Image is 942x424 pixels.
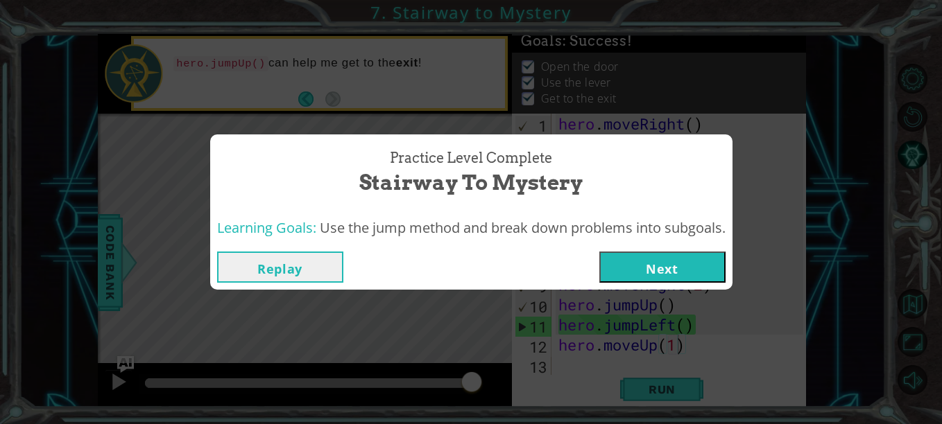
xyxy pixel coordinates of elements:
[359,168,583,197] span: Stairway to Mystery
[390,148,552,168] span: Practice Level Complete
[599,251,726,283] button: Next
[320,218,726,237] span: Use the jump method and break down problems into subgoals.
[217,218,316,237] span: Learning Goals:
[217,251,343,283] button: Replay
